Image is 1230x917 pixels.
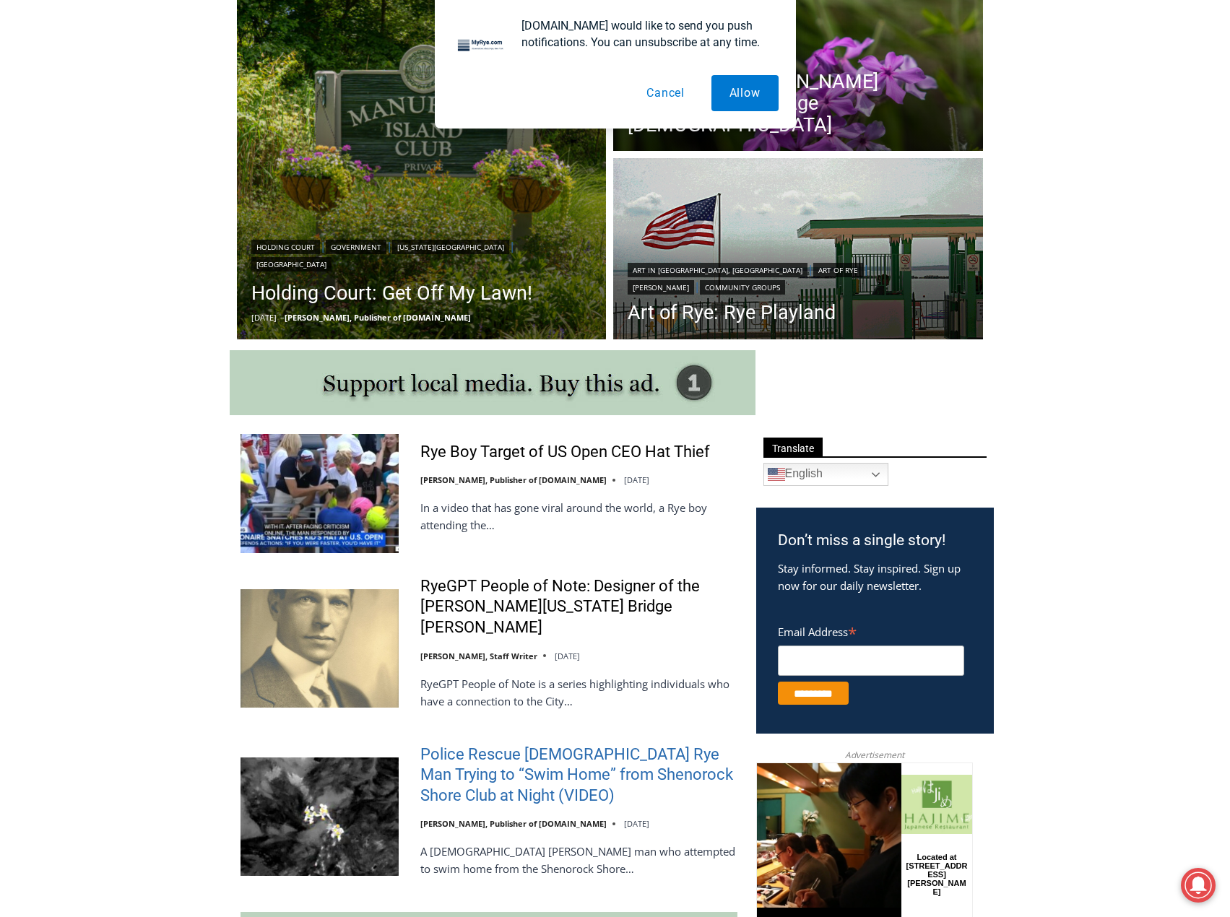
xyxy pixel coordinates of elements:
[628,260,969,295] div: | | |
[392,240,509,254] a: [US_STATE][GEOGRAPHIC_DATA]
[429,4,521,66] a: Book [PERSON_NAME]'s Good Humor for Your Event
[420,576,737,638] a: RyeGPT People of Note: Designer of the [PERSON_NAME][US_STATE] Bridge [PERSON_NAME]
[251,312,277,323] time: [DATE]
[555,651,580,661] time: [DATE]
[763,438,823,457] span: Translate
[420,442,710,463] a: Rye Boy Target of US Open CEO Hat Thief
[378,144,670,176] span: Intern @ [DOMAIN_NAME]
[280,312,285,323] span: –
[624,474,649,485] time: [DATE]
[420,744,737,807] a: Police Rescue [DEMOGRAPHIC_DATA] Rye Man Trying to “Swim Home” from Shenorock Shore Club at Night...
[1,145,145,180] a: Open Tues. - Sun. [PHONE_NUMBER]
[326,240,386,254] a: Government
[768,466,785,483] img: en
[347,140,700,180] a: Intern @ [DOMAIN_NAME]
[831,748,919,762] span: Advertisement
[440,15,503,56] h4: Book [PERSON_NAME]'s Good Humor for Your Event
[700,280,785,295] a: Community Groups
[251,237,592,271] div: | | |
[420,818,607,829] a: [PERSON_NAME], Publisher of [DOMAIN_NAME]
[613,158,983,343] a: Read More Art of Rye: Rye Playland
[365,1,683,140] div: "The first chef I interviewed talked about coming to [GEOGRAPHIC_DATA] from [GEOGRAPHIC_DATA] in ...
[628,71,969,136] a: In Memory: [PERSON_NAME] [PERSON_NAME], Age [DEMOGRAPHIC_DATA]
[241,757,399,876] img: Police Rescue 51 Year Old Rye Man Trying to “Swim Home” from Shenorock Shore Club at Night (VIDEO)
[711,75,779,111] button: Allow
[241,434,399,552] img: Rye Boy Target of US Open CEO Hat Thief
[241,589,399,708] img: RyeGPT People of Note: Designer of the George Washington Bridge Othmar Ammann
[778,529,972,552] h3: Don’t miss a single story!
[420,474,607,485] a: [PERSON_NAME], Publisher of [DOMAIN_NAME]
[510,17,779,51] div: [DOMAIN_NAME] would like to send you push notifications. You can unsubscribe at any time.
[628,75,703,111] button: Cancel
[420,499,737,534] p: In a video that has gone viral around the world, a Rye boy attending the…
[230,350,755,415] img: support local media, buy this ad
[624,818,649,829] time: [DATE]
[4,149,142,204] span: Open Tues. - Sun. [PHONE_NUMBER]
[613,158,983,343] img: (PHOTO: Rye Playland. Entrance onto Playland Beach at the Boardwalk. By JoAnn Cancro.)
[251,240,320,254] a: Holding Court
[813,263,863,277] a: Art of Rye
[251,257,332,271] a: [GEOGRAPHIC_DATA]
[251,279,592,308] a: Holding Court: Get Off My Lawn!
[763,463,888,486] a: English
[95,26,357,40] div: No Generators on Trucks so No Noise or Pollution
[285,312,471,323] a: [PERSON_NAME], Publisher of [DOMAIN_NAME]
[778,617,964,643] label: Email Address
[149,90,212,173] div: Located at [STREET_ADDRESS][PERSON_NAME]
[420,651,537,661] a: [PERSON_NAME], Staff Writer
[420,843,737,877] p: A [DEMOGRAPHIC_DATA] [PERSON_NAME] man who attempted to swim home from the Shenorock Shore…
[628,302,969,323] a: Art of Rye: Rye Playland
[452,17,510,75] img: notification icon
[778,560,972,594] p: Stay informed. Stay inspired. Sign up now for our daily newsletter.
[420,675,737,710] p: RyeGPT People of Note is a series highlighting individuals who have a connection to the City…
[628,280,694,295] a: [PERSON_NAME]
[628,263,807,277] a: Art in [GEOGRAPHIC_DATA], [GEOGRAPHIC_DATA]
